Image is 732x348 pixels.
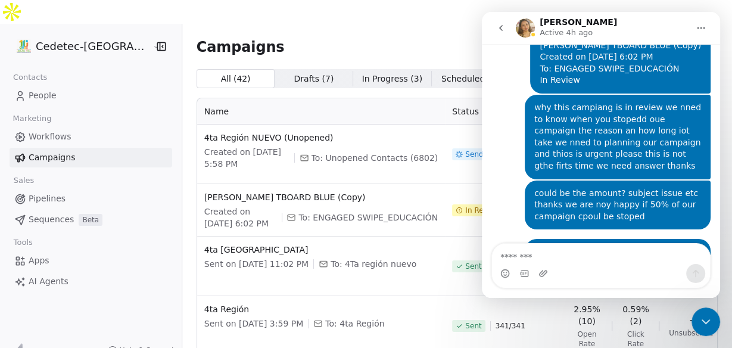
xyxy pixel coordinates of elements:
span: Workflows [29,130,71,143]
span: Created on [DATE] 5:58 PM [204,146,289,170]
span: Tools [8,234,38,251]
span: [PERSON_NAME] TBOARD BLUE (Copy) [204,191,438,203]
a: SequencesBeta [10,210,172,229]
span: Sequences [29,213,74,226]
a: Workflows [10,127,172,147]
span: 341 / 341 [496,321,525,331]
th: Status [445,98,564,125]
span: Marketing [8,110,57,128]
a: AI Agents [10,272,172,291]
span: Sending [465,150,494,159]
span: Cedetec-[GEOGRAPHIC_DATA] [36,39,149,54]
span: Sent on [DATE] 3:59 PM [204,318,303,330]
button: Emoji picker [18,257,28,266]
a: Apps [10,251,172,271]
span: 2.95% (10) [571,303,602,327]
span: Pipelines [29,192,66,205]
textarea: Message… [10,232,229,252]
span: AI Agents [29,275,68,288]
span: Scheduled ( 0 ) [441,73,500,85]
span: 0.59% (2) [622,303,649,327]
span: 4ta [GEOGRAPHIC_DATA] [204,244,438,256]
span: To: 4ta Región [325,318,384,330]
span: Unsubscribe [669,328,713,338]
span: Campaigns [197,38,285,55]
span: To: Unopened Contacts (6802) [312,152,438,164]
span: Sent [465,321,481,331]
button: Upload attachment [57,257,66,266]
iframe: Intercom live chat [691,307,720,336]
span: Drafts ( 7 ) [294,73,334,85]
span: To: 4Ta región nuevo [331,258,416,270]
span: Campaigns [29,151,75,164]
span: Created on [DATE] 6:02 PM [204,206,277,229]
span: Sent on [DATE] 11:02 PM [204,258,309,270]
a: Campaigns [10,148,172,167]
span: In Progress ( 3 ) [362,73,423,85]
span: 4ta Región [204,303,438,315]
img: IMAGEN%2010%20A%C3%83%C2%91OS.png [17,39,31,54]
a: People [10,86,172,105]
a: Pipelines [10,189,172,209]
span: Apps [29,254,49,267]
span: - [690,314,693,326]
button: Gif picker [38,257,47,266]
span: People [29,89,57,102]
div: Guillermo says… [10,227,229,302]
span: In Review [465,206,500,215]
iframe: Intercom live chat [482,12,720,298]
th: Name [197,98,445,125]
span: To: ENGAGED SWIPE_EDUCACIÓN [298,212,438,223]
span: Sales [8,172,39,189]
button: Cedetec-[GEOGRAPHIC_DATA] [14,36,144,57]
div: Hi we need answers asap the plataforma not work propertly it s take [PERSON_NAME] than 18 hours t... [43,227,229,288]
span: 4ta Región NUEVO (Unopened) [204,132,438,144]
span: Beta [79,214,102,226]
span: Contacts [8,69,52,86]
button: Send a message… [204,252,223,271]
span: Sent [465,262,481,271]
